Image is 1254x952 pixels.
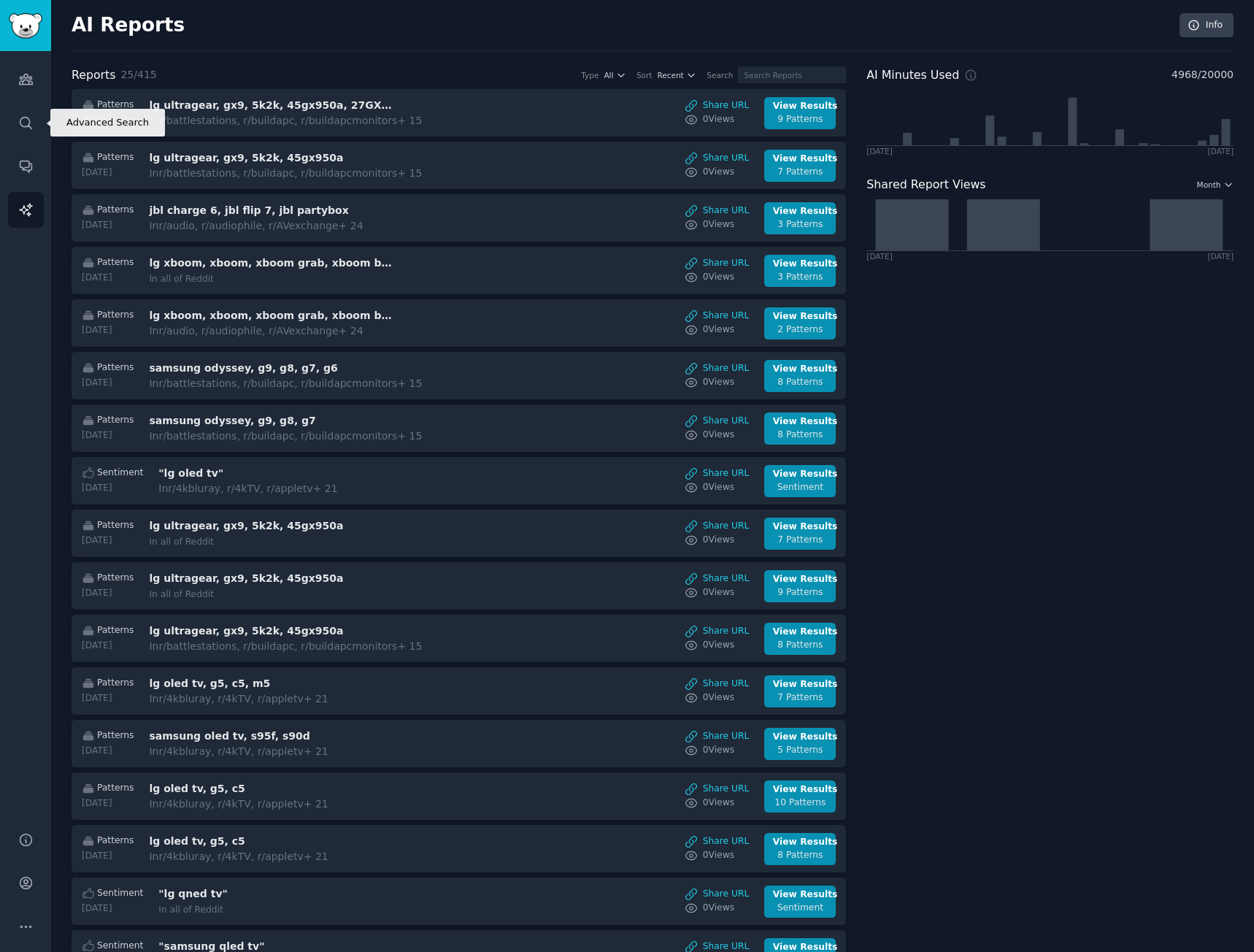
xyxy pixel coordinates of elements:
div: In r/4kbluray, r/4kTV, r/appletv + 21 [158,481,404,496]
div: 8 Patterns [773,429,828,442]
a: View Results9 Patterns [764,97,836,129]
a: Share URL [685,835,749,848]
div: 3 Patterns [773,271,828,284]
div: [DATE] [82,219,134,232]
a: 0Views [685,639,749,652]
h3: samsung odyssey, g9, g8, g7 [149,413,394,429]
div: In all of Reddit [149,588,394,602]
div: View Results [773,153,828,166]
a: View Results3 Patterns [764,255,836,287]
div: In r/battlestations, r/buildapc, r/buildapcmonitors + 15 [149,639,422,654]
div: [DATE] [82,166,134,180]
div: [DATE] [82,692,134,705]
span: Sentiment [97,467,143,480]
a: Share URL [685,362,749,375]
span: Patterns [97,414,134,427]
a: Patterns[DATE]jbl charge 6, jbl flip 7, jbl partyboxInr/audio, r/audiophile, r/AVexchange+ 24Shar... [72,194,846,242]
span: Patterns [97,729,134,742]
div: 8 Patterns [773,849,828,862]
div: [DATE] [82,745,134,758]
h3: lg xboom, xboom, xboom grab, xboom bounce, xboom stage [149,308,394,323]
a: View Results8 Patterns [764,360,836,392]
span: Sentiment [97,887,143,900]
button: Month [1197,180,1234,190]
div: [DATE] [82,534,134,548]
a: View Results3 Patterns [764,202,836,234]
a: Patterns[DATE]lg ultragear, gx9, 5k2k, 45gx950aIn all of RedditShare URL0ViewsView Results9 Patterns [72,562,846,610]
a: Patterns[DATE]samsung odyssey, g9, g8, g7, g6Inr/battlestations, r/buildapc, r/buildapcmonitors+ ... [72,352,846,399]
a: Patterns[DATE]lg oled tv, g5, c5, m5Inr/4kbluray, r/4kTV, r/appletv+ 21Share URL0ViewsView Result... [72,667,846,715]
img: GummySearch logo [9,13,42,39]
div: In r/4kbluray, r/4kTV, r/appletv + 21 [149,849,394,864]
span: Patterns [97,677,134,690]
span: Patterns [97,361,134,375]
a: View Results8 Patterns [764,412,836,445]
span: Month [1197,180,1221,190]
h3: samsung odyssey, g9, g8, g7, g6 [149,361,394,376]
a: Share URL [685,625,749,638]
div: [DATE] [82,114,134,127]
a: 0Views [685,323,749,337]
h3: lg oled tv, g5, c5 [149,781,394,796]
a: Share URL [685,415,749,428]
a: 0Views [685,113,749,126]
a: Share URL [685,677,749,691]
div: In r/audio, r/audiophile, r/AVexchange + 24 [149,323,394,339]
a: Share URL [685,204,749,218]
span: Patterns [97,519,134,532]
a: View Results8 Patterns [764,833,836,865]
div: [DATE] [82,850,134,863]
span: 25 / 415 [120,69,156,80]
h2: AI Minutes Used [866,66,959,85]
a: Info [1180,13,1234,38]
div: 9 Patterns [773,586,828,599]
span: Patterns [97,204,134,217]
div: View Results [773,731,828,744]
div: Sort [636,70,653,80]
a: Share URL [685,257,749,270]
a: View Results2 Patterns [764,307,836,339]
h3: lg xboom, xboom, xboom grab, xboom bounce, xboom stage [149,256,394,271]
div: In r/battlestations, r/buildapc, r/buildapcmonitors + 15 [149,113,422,128]
span: All [604,70,613,80]
a: Patterns[DATE]samsung oled tv, s95f, s90dInr/4kbluray, r/4kTV, r/appletv+ 21Share URL0ViewsView R... [72,720,846,767]
a: View ResultsSentiment [764,465,836,497]
div: In r/battlestations, r/buildapc, r/buildapcmonitors + 15 [149,376,422,391]
a: Share URL [685,888,749,901]
div: In r/4kbluray, r/4kTV, r/appletv + 21 [149,796,394,812]
span: Patterns [97,151,134,164]
a: Share URL [685,467,749,480]
div: View Results [773,783,828,796]
a: Patterns[DATE]lg xboom, xboom, xboom grab, xboom bounce, xboom stageInr/audio, r/audiophile, r/AV... [72,299,846,347]
a: View Results7 Patterns [764,518,836,550]
a: 0Views [685,534,749,547]
a: Patterns[DATE]lg ultragear, gx9, 5k2k, 45gx950aIn all of RedditShare URL0ViewsView Results7 Patterns [72,510,846,557]
div: View Results [773,100,828,113]
h3: "lg oled tv" [158,466,404,481]
a: 0Views [685,271,749,284]
span: Patterns [97,834,134,848]
div: In r/4kbluray, r/4kTV, r/appletv + 21 [149,691,394,707]
span: Patterns [97,572,134,585]
a: View Results10 Patterns [764,780,836,813]
div: 10 Patterns [773,796,828,810]
div: 5 Patterns [773,744,828,757]
div: View Results [773,415,828,429]
a: 0Views [685,849,749,862]
a: 0Views [685,902,749,915]
div: Sentiment [773,902,828,915]
a: Share URL [685,572,749,586]
span: Patterns [97,782,134,795]
a: Patterns[DATE]lg oled tv, g5, c5Inr/4kbluray, r/4kTV, r/appletv+ 21Share URL0ViewsView Results10 ... [72,772,846,820]
div: 7 Patterns [773,534,828,547]
div: In r/battlestations, r/buildapc, r/buildapcmonitors + 15 [149,166,422,181]
a: 0Views [685,796,749,810]
a: Share URL [685,99,749,112]
div: 7 Patterns [773,166,828,179]
div: [DATE] [1207,146,1234,156]
a: Sentiment[DATE]"lg qned tv"In all of RedditShare URL0ViewsView ResultsSentiment [72,878,846,925]
div: [DATE] [82,797,134,810]
a: Patterns[DATE]lg ultragear, gx9, 5k2k, 45gx950aInr/battlestations, r/buildapc, r/buildapcmonitors... [72,142,846,189]
h2: AI Reports [72,14,185,37]
a: Patterns[DATE]lg xboom, xboom, xboom grab, xboom bounce, xboom stageIn all of RedditShare URL0Vie... [72,247,846,294]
